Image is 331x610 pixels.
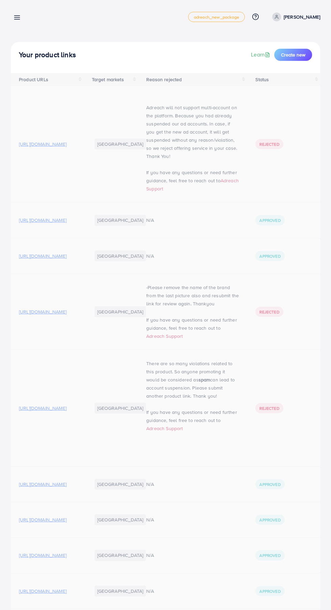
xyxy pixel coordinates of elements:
h4: Your product links [19,51,76,59]
span: Create new [281,51,305,58]
a: adreach_new_package [188,12,245,22]
a: [PERSON_NAME] [270,13,320,21]
p: [PERSON_NAME] [284,13,320,21]
span: adreach_new_package [194,15,239,19]
button: Create new [274,49,312,61]
a: Learn [251,51,272,58]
